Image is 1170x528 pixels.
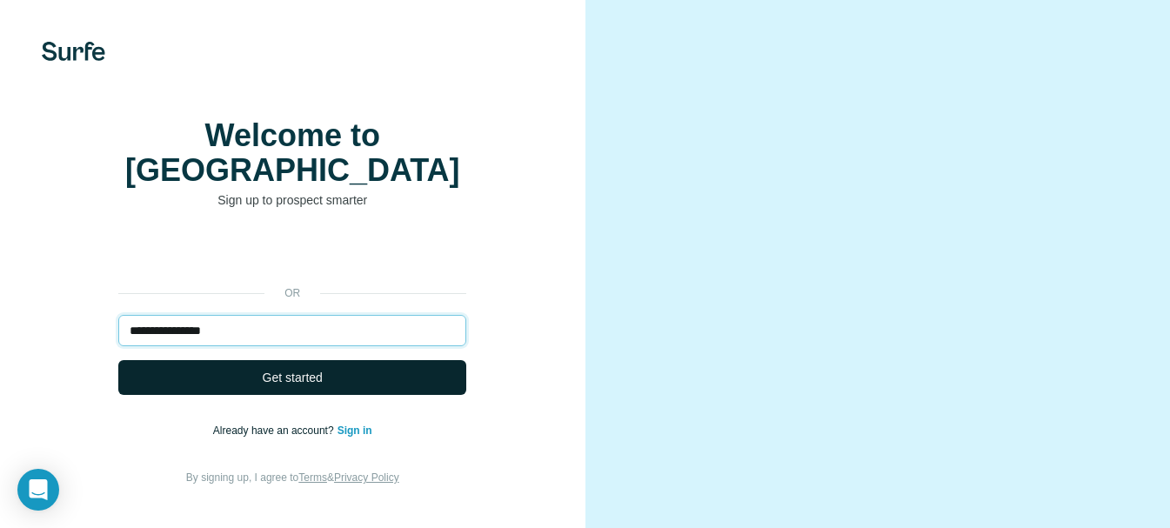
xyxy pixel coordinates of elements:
[42,42,105,61] img: Surfe's logo
[118,360,466,395] button: Get started
[213,424,338,437] span: Already have an account?
[298,471,327,484] a: Terms
[263,369,323,386] span: Get started
[118,118,466,188] h1: Welcome to [GEOGRAPHIC_DATA]
[17,469,59,511] div: Open Intercom Messenger
[118,191,466,209] p: Sign up to prospect smarter
[264,285,320,301] p: or
[338,424,372,437] a: Sign in
[110,235,475,273] iframe: Sign in with Google Button
[334,471,399,484] a: Privacy Policy
[186,471,399,484] span: By signing up, I agree to &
